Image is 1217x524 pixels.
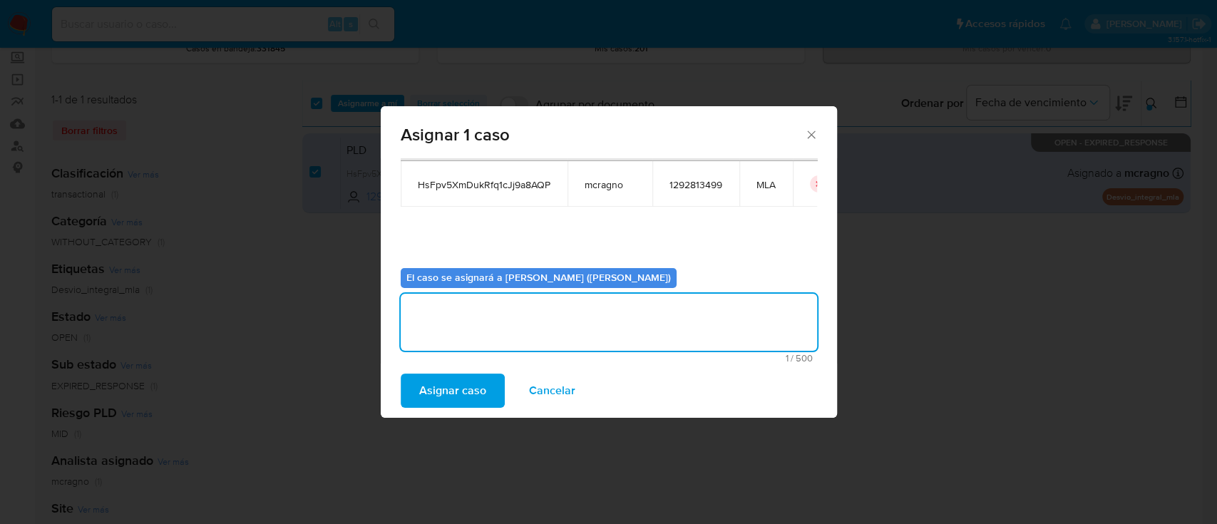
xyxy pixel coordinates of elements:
button: Cancelar [510,374,594,408]
div: assign-modal [381,106,837,418]
span: Cancelar [529,375,575,406]
span: MLA [756,178,776,191]
span: mcragno [585,178,635,191]
span: Máximo 500 caracteres [405,354,813,363]
span: 1292813499 [669,178,722,191]
span: HsFpv5XmDukRfq1cJj9a8AQP [418,178,550,191]
button: Asignar caso [401,374,505,408]
b: El caso se asignará a [PERSON_NAME] ([PERSON_NAME]) [406,270,671,284]
button: Cerrar ventana [804,128,817,140]
span: Asignar caso [419,375,486,406]
button: icon-button [810,175,827,192]
span: Asignar 1 caso [401,126,805,143]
